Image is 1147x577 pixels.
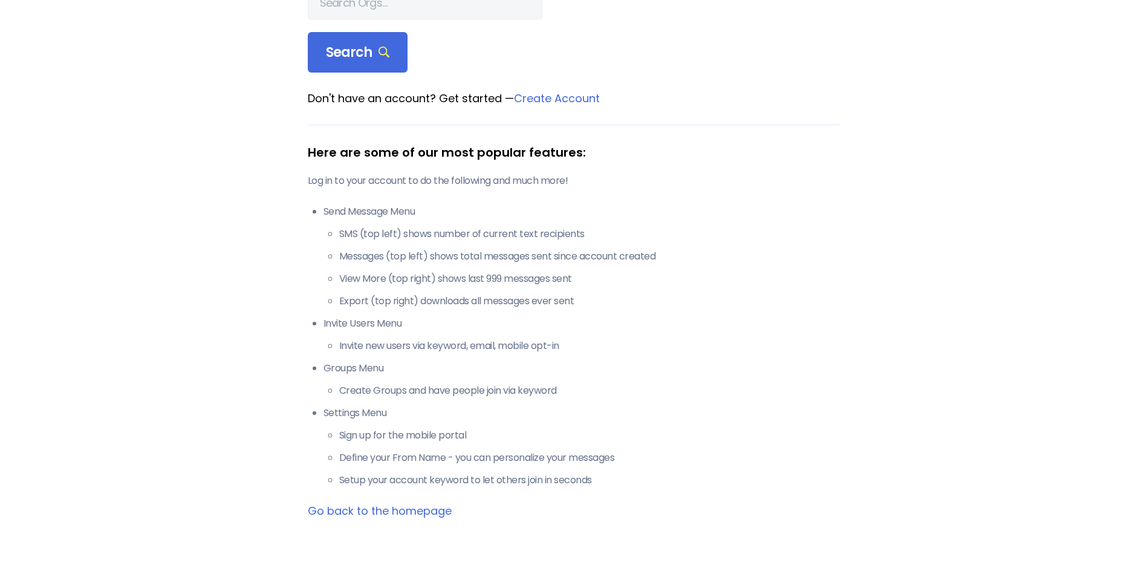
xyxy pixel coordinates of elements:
li: Settings Menu [323,406,840,487]
p: Log in to your account to do the following and much more! [308,174,840,188]
span: Search [326,44,390,61]
li: Sign up for the mobile portal [339,428,840,443]
li: Invite new users via keyword, email, mobile opt-in [339,339,840,353]
li: Send Message Menu [323,204,840,308]
li: Setup your account keyword to let others join in seconds [339,473,840,487]
a: Go back to the homepage [308,503,452,518]
li: View More (top right) shows last 999 messages sent [339,272,840,286]
li: SMS (top left) shows number of current text recipients [339,227,840,241]
li: Export (top right) downloads all messages ever sent [339,294,840,308]
li: Define your From Name - you can personalize your messages [339,451,840,465]
div: Search [308,32,408,73]
li: Groups Menu [323,361,840,398]
li: Messages (top left) shows total messages sent since account created [339,249,840,264]
li: Invite Users Menu [323,316,840,353]
div: Here are some of our most popular features: [308,143,840,161]
a: Create Account [514,91,600,106]
li: Create Groups and have people join via keyword [339,383,840,398]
